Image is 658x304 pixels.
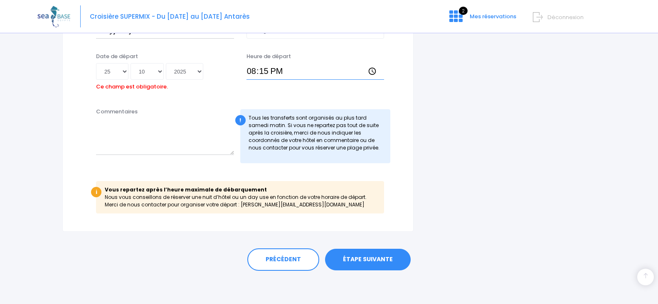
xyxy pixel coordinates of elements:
[246,52,291,61] label: Heure de départ
[90,12,250,21] span: Croisière SUPERMIX - Du [DATE] au [DATE] Antarès
[247,248,319,271] a: PRÉCÉDENT
[235,115,246,125] div: !
[240,109,391,163] div: Tous les transferts sont organisés au plus tard samedi matin. Si vous ne repartez pas tout de sui...
[96,80,168,91] label: Ce champ est obligatoire.
[105,186,267,193] b: Vous repartez après l’heure maximale de débarquement
[96,108,138,116] label: Commentaires
[547,13,584,21] span: Déconnexion
[91,187,101,197] div: i
[96,52,138,61] label: Date de départ
[443,15,521,23] a: 2 Mes réservations
[459,7,468,15] span: 2
[470,12,516,20] span: Mes réservations
[96,181,384,213] div: Nous vous conseillons de réserver une nuit d’hôtel ou un day use en fonction de votre horaire de ...
[325,249,411,270] a: ÉTAPE SUIVANTE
